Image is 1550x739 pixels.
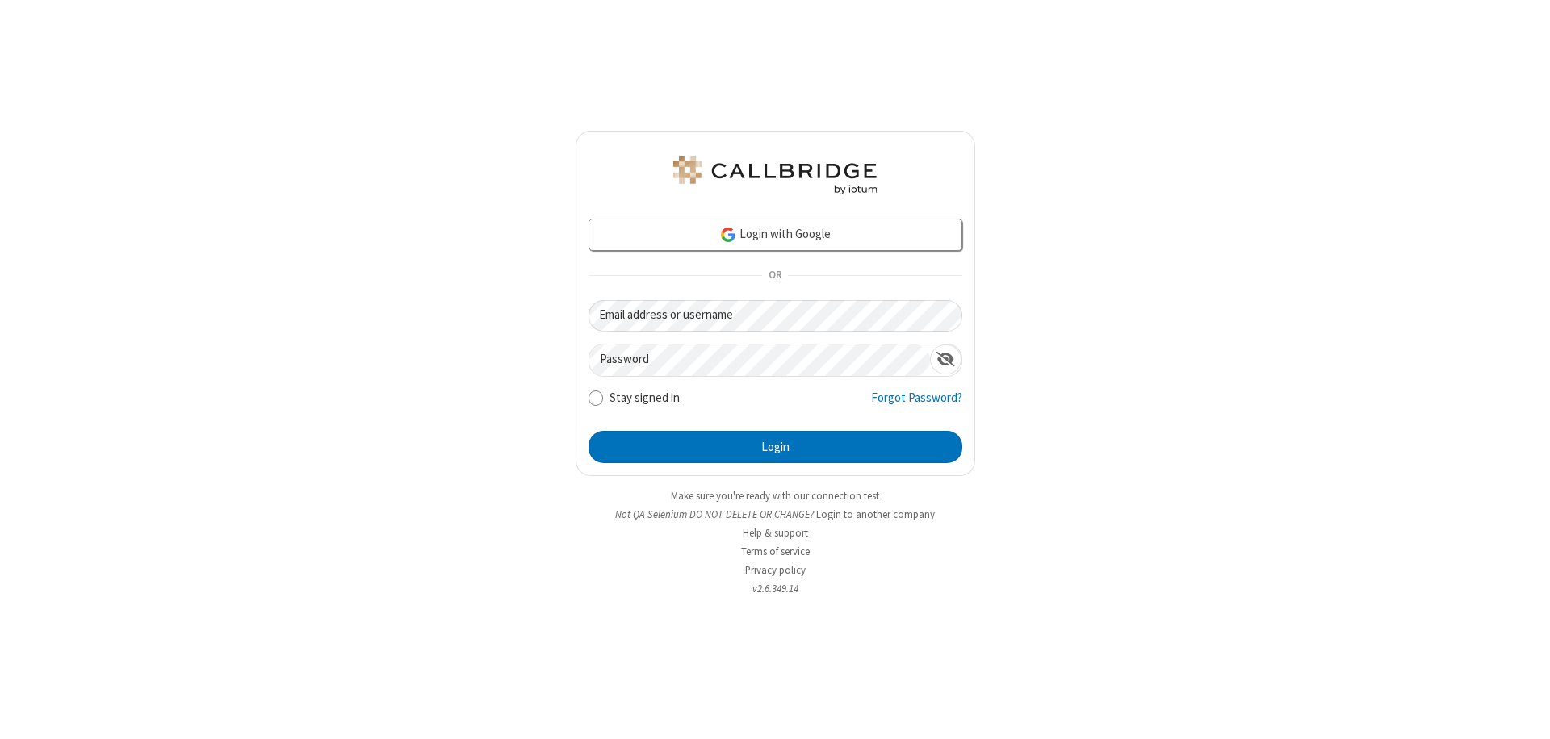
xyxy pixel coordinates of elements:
a: Forgot Password? [871,389,962,420]
img: google-icon.png [719,226,737,244]
span: OR [762,265,788,287]
button: Login to another company [816,507,935,522]
a: Privacy policy [745,563,806,577]
li: v2.6.349.14 [576,581,975,596]
li: Not QA Selenium DO NOT DELETE OR CHANGE? [576,507,975,522]
a: Make sure you're ready with our connection test [671,489,879,503]
a: Help & support [743,526,808,540]
a: Terms of service [741,545,810,558]
img: QA Selenium DO NOT DELETE OR CHANGE [670,156,880,194]
button: Login [589,431,962,463]
input: Password [589,344,930,376]
input: Email address or username [589,300,962,332]
a: Login with Google [589,219,962,251]
div: Show password [930,344,961,374]
label: Stay signed in [610,389,680,407]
